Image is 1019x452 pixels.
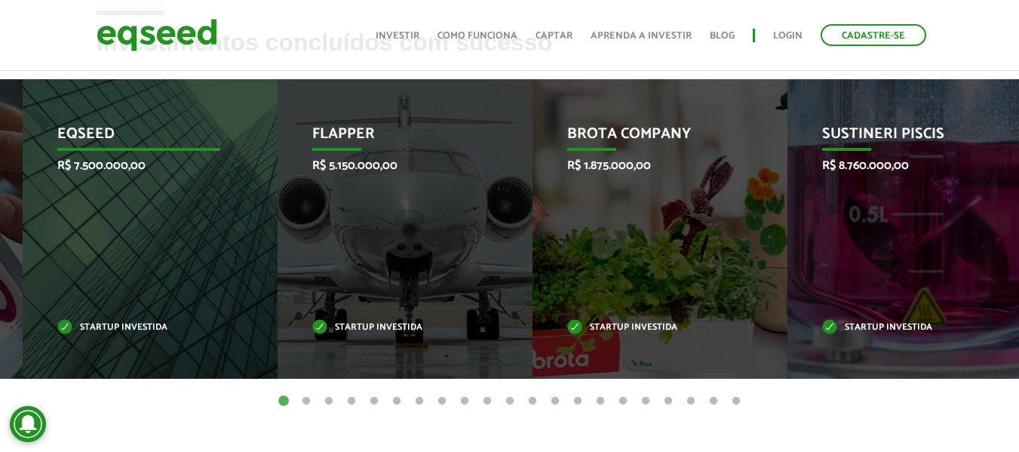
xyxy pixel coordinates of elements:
p: Startup investida [822,324,985,332]
a: Investir [376,31,419,41]
p: Startup investida [312,324,475,332]
button: 20 of 21 [706,394,721,409]
button: 1 of 21 [276,394,291,409]
button: 6 of 21 [389,394,404,409]
button: 8 of 21 [434,394,450,409]
a: Como funciona [437,31,517,41]
p: R$ 1.875.000,00 [567,158,730,173]
button: 19 of 21 [683,394,698,409]
button: 16 of 21 [615,394,631,409]
button: 2 of 21 [299,394,314,409]
button: 7 of 21 [412,394,427,409]
button: 9 of 21 [457,394,472,409]
p: R$ 8.760.000,00 [822,158,985,173]
a: Login [773,31,803,41]
p: EqSeed [57,125,220,151]
button: 15 of 21 [593,394,608,409]
p: Flapper [312,125,475,151]
p: R$ 5.150.000,00 [312,158,475,173]
p: Sustineri Piscis [822,125,985,151]
button: 4 of 21 [344,394,359,409]
button: 18 of 21 [661,394,676,409]
button: 10 of 21 [480,394,495,409]
button: 12 of 21 [525,394,540,409]
p: Startup investida [57,324,220,332]
button: 17 of 21 [638,394,653,409]
button: 14 of 21 [570,394,585,409]
button: 13 of 21 [548,394,563,409]
a: Cadastre-se [821,24,926,46]
p: Brota Company [567,125,730,151]
button: 3 of 21 [321,394,336,409]
a: Aprenda a investir [591,31,692,41]
a: Captar [536,31,572,41]
img: EqSeed [97,15,217,55]
button: 21 of 21 [729,394,744,409]
p: Startup investida [567,324,730,332]
button: 11 of 21 [502,394,517,409]
button: 5 of 21 [367,394,382,409]
p: R$ 7.500.000,00 [57,158,220,173]
a: Blog [710,31,735,41]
